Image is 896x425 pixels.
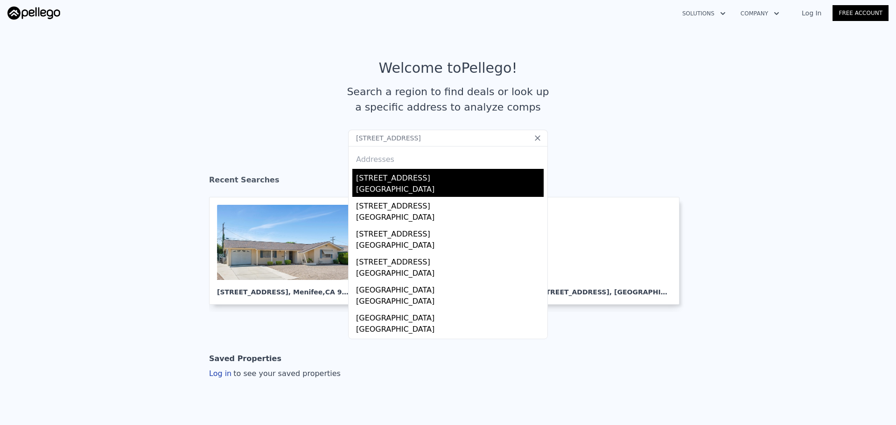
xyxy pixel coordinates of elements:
[217,280,350,297] div: [STREET_ADDRESS] , Menifee
[356,253,544,268] div: [STREET_ADDRESS]
[356,309,544,324] div: [GEOGRAPHIC_DATA]
[343,84,553,115] div: Search a region to find deals or look up a specific address to analyze comps
[209,167,687,197] div: Recent Searches
[356,281,544,296] div: [GEOGRAPHIC_DATA]
[379,60,518,77] div: Welcome to Pellego !
[356,212,544,225] div: [GEOGRAPHIC_DATA]
[356,169,544,184] div: [STREET_ADDRESS]
[356,296,544,309] div: [GEOGRAPHIC_DATA]
[538,280,672,297] div: [STREET_ADDRESS] , [GEOGRAPHIC_DATA]
[356,268,544,281] div: [GEOGRAPHIC_DATA]
[356,324,544,337] div: [GEOGRAPHIC_DATA]
[675,5,733,22] button: Solutions
[530,197,687,305] a: [STREET_ADDRESS], [GEOGRAPHIC_DATA]
[348,130,548,146] input: Search an address or region...
[356,197,544,212] div: [STREET_ADDRESS]
[791,8,833,18] a: Log In
[356,240,544,253] div: [GEOGRAPHIC_DATA]
[231,369,341,378] span: to see your saved properties
[833,5,889,21] a: Free Account
[209,197,366,305] a: [STREET_ADDRESS], Menifee,CA 92586
[356,225,544,240] div: [STREET_ADDRESS]
[209,349,281,368] div: Saved Properties
[356,184,544,197] div: [GEOGRAPHIC_DATA]
[352,146,544,169] div: Addresses
[209,368,341,379] div: Log in
[7,7,60,20] img: Pellego
[733,5,787,22] button: Company
[322,288,360,296] span: , CA 92586
[356,337,544,352] div: [GEOGRAPHIC_DATA][PERSON_NAME]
